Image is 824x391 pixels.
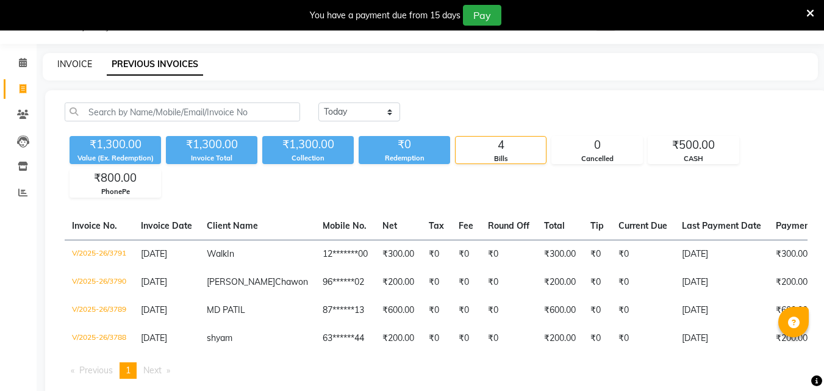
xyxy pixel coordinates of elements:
span: Invoice No. [72,220,117,231]
div: ₹1,300.00 [166,136,257,153]
span: Net [382,220,397,231]
td: V/2025-26/3790 [65,268,134,296]
td: ₹200.00 [537,325,583,353]
td: ₹300.00 [537,240,583,268]
td: ₹0 [611,240,675,268]
td: ₹200.00 [375,325,421,353]
td: ₹0 [611,325,675,353]
td: ₹0 [611,268,675,296]
td: [DATE] [675,325,768,353]
input: Search by Name/Mobile/Email/Invoice No [65,102,300,121]
span: Tax [429,220,444,231]
td: ₹0 [451,240,481,268]
span: Round Off [488,220,529,231]
a: INVOICE [57,59,92,70]
span: shyam [207,332,232,343]
span: Tip [590,220,604,231]
td: ₹0 [421,240,451,268]
a: PREVIOUS INVOICES [107,54,203,76]
span: MD PATIL [207,304,245,315]
span: Invoice Date [141,220,192,231]
div: 4 [456,137,546,154]
span: [DATE] [141,248,167,259]
div: Redemption [359,153,450,163]
td: V/2025-26/3789 [65,296,134,325]
span: Current Due [618,220,667,231]
span: Client Name [207,220,258,231]
div: ₹1,300.00 [262,136,354,153]
td: ₹0 [451,268,481,296]
td: ₹0 [583,296,611,325]
div: You have a payment due from 15 days [310,9,460,22]
td: [DATE] [675,296,768,325]
div: Cancelled [552,154,642,164]
span: Previous [79,365,113,376]
div: Invoice Total [166,153,257,163]
td: ₹0 [421,296,451,325]
div: ₹500.00 [648,137,739,154]
td: ₹0 [451,296,481,325]
td: ₹300.00 [375,240,421,268]
div: ₹0 [359,136,450,153]
span: 1 [126,365,131,376]
span: [PERSON_NAME] [207,276,275,287]
span: Total [544,220,565,231]
td: [DATE] [675,240,768,268]
td: ₹0 [583,325,611,353]
td: [DATE] [675,268,768,296]
div: Value (Ex. Redemption) [70,153,161,163]
td: ₹0 [481,268,537,296]
td: ₹0 [421,268,451,296]
td: ₹200.00 [375,268,421,296]
div: 0 [552,137,642,154]
td: ₹0 [611,296,675,325]
td: ₹0 [481,296,537,325]
span: [DATE] [141,332,167,343]
nav: Pagination [65,362,808,379]
button: Pay [463,5,501,26]
div: Collection [262,153,354,163]
div: ₹1,300.00 [70,136,161,153]
td: ₹0 [451,325,481,353]
span: In [227,248,234,259]
div: Bills [456,154,546,164]
span: Fee [459,220,473,231]
td: ₹600.00 [375,296,421,325]
span: Chawon [275,276,308,287]
span: Next [143,365,162,376]
td: V/2025-26/3788 [65,325,134,353]
td: ₹0 [481,325,537,353]
td: ₹200.00 [537,268,583,296]
td: ₹0 [421,325,451,353]
td: ₹0 [481,240,537,268]
div: PhonePe [70,187,160,197]
span: Mobile No. [323,220,367,231]
span: Last Payment Date [682,220,761,231]
span: Walk [207,248,227,259]
div: ₹800.00 [70,170,160,187]
span: [DATE] [141,304,167,315]
td: V/2025-26/3791 [65,240,134,268]
div: CASH [648,154,739,164]
td: ₹600.00 [537,296,583,325]
td: ₹0 [583,268,611,296]
td: ₹0 [583,240,611,268]
span: [DATE] [141,276,167,287]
